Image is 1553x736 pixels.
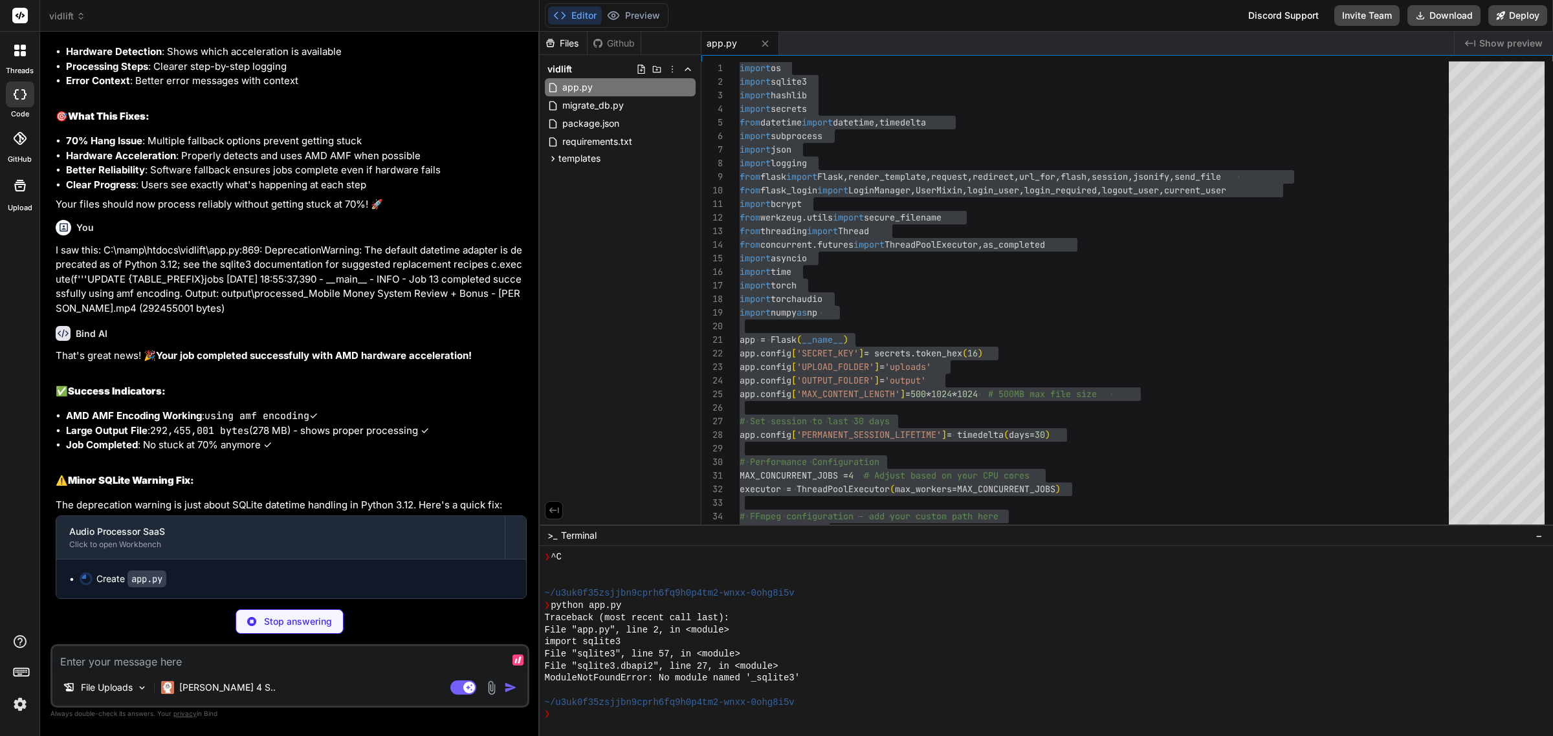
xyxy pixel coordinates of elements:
[701,224,723,238] div: 13
[988,388,1097,400] span: # 500MB max file size
[701,292,723,306] div: 18
[740,103,771,114] span: import
[740,470,848,481] span: MAX_CONCURRENT_JOBS =
[740,279,771,291] span: import
[771,144,791,155] span: json
[740,483,890,495] span: executor = ThreadPoolExecutor
[66,164,145,176] strong: Better Reliability
[56,243,527,316] p: I saw this: C:\mamp\htdocs\vidlift\app.py:869: DeprecationWarning: The default datetime adapter i...
[874,361,879,373] span: ]
[68,385,166,397] strong: Success Indicators:
[1019,171,1055,182] span: url_for
[848,470,854,481] span: 4
[701,129,723,143] div: 6
[931,171,967,182] span: request
[66,149,527,164] li: : Properly detects and uses AMD AMF when possible
[69,525,492,538] div: Audio Processor SaaS
[885,361,931,373] span: 'uploads'
[588,37,641,50] div: Github
[797,307,807,318] span: as
[9,693,31,715] img: settings
[910,184,916,196] span: ,
[701,469,723,482] div: 31
[910,388,926,400] span: 500
[66,60,527,74] li: : Clearer step-by-step logging
[66,45,527,60] li: : Shows which acceleration is available
[561,98,625,113] span: migrate_db.py
[771,76,807,87] span: sqlite3
[545,672,800,684] span: ModuleNotFoundError: No module named '_sqlite3'
[724,523,741,537] div: Click to collapse the range.
[740,157,771,169] span: import
[545,551,551,563] span: ❯
[701,61,723,75] div: 1
[701,102,723,116] div: 4
[545,660,778,673] span: File "sqlite3.dbapi2", line 27, in <module>
[1533,525,1545,546] button: −
[791,374,797,386] span: [
[76,221,94,234] h6: You
[68,110,149,122] strong: What This Fixes:
[1133,171,1169,182] span: jsonify
[874,116,879,128] span: ,
[1479,37,1543,50] span: Show preview
[1014,171,1019,182] span: ,
[802,116,833,128] span: import
[962,184,967,196] span: ,
[1169,171,1174,182] span: ,
[760,184,817,196] span: flask_login
[701,442,723,455] div: 29
[701,265,723,279] div: 16
[740,415,890,427] span: # Set session to last 30 days
[66,409,527,424] li: : ✓
[848,184,910,196] span: LoginManager
[771,130,822,142] span: subprocess
[740,374,791,386] span: app.config
[66,163,527,178] li: : Software fallback ensures jobs complete even if hardware fails
[771,157,807,169] span: logging
[545,600,551,612] span: ❯
[1009,429,1035,440] span: days=
[551,600,621,612] span: python app.py
[701,510,723,523] div: 34
[740,144,771,155] span: import
[66,60,148,72] strong: Processing Steps
[1102,184,1159,196] span: logout_user
[701,306,723,319] div: 19
[1334,5,1400,26] button: Invite Team
[771,89,807,101] span: hashlib
[173,709,197,717] span: privacy
[1019,184,1024,196] span: ,
[11,109,29,120] label: code
[701,319,723,333] div: 20
[1024,184,1097,196] span: login_required
[807,307,817,318] span: np
[701,455,723,469] div: 30
[1164,184,1226,196] span: current_user
[545,636,621,648] span: import sqlite3
[701,415,723,428] div: 27
[760,225,807,237] span: threading
[179,681,276,694] p: [PERSON_NAME] 4 S..
[96,572,166,585] div: Create
[931,388,952,400] span: 1024
[864,347,962,359] span: = secrets.token_hex
[204,409,309,422] code: using amf encoding
[56,473,527,488] h2: ⚠️
[854,239,885,250] span: import
[740,76,771,87] span: import
[66,149,176,162] strong: Hardware Acceleration
[957,388,978,400] span: 1024
[701,496,723,510] div: 33
[879,116,926,128] span: timedelta
[66,134,527,149] li: : Multiple fallback options prevent getting stuck
[791,361,797,373] span: [
[916,184,962,196] span: UserMixin
[540,37,587,50] div: Files
[740,89,771,101] span: import
[701,279,723,292] div: 17
[558,152,600,165] span: templates
[905,388,910,400] span: =
[740,524,812,536] span: FFMPEG_PATHS =
[66,135,142,147] strong: 70% Hang Issue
